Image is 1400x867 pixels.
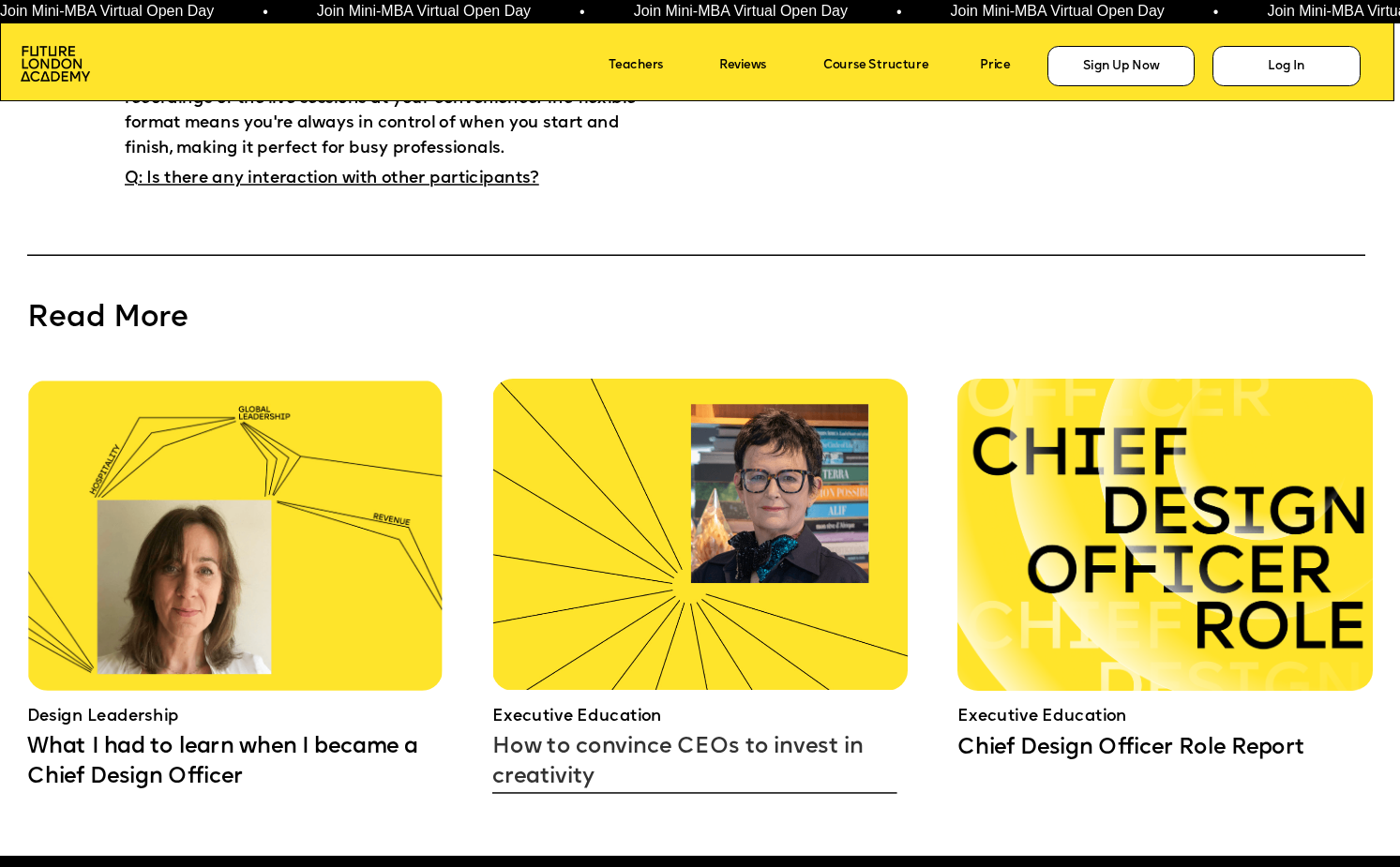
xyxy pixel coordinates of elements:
a: Executive Education [957,702,1373,734]
span: • [893,5,898,20]
a: Price [980,53,1034,80]
span: • [576,5,581,20]
span: Design Leadership [27,709,179,725]
a: Course Structure [823,53,968,80]
a: How to convince CEOs to invest in creativity [492,732,896,794]
span: • [1210,5,1215,20]
a: What I had to learn when I became a Chief Design Officer [27,732,431,794]
span: Executive Education [492,709,662,725]
a: Reviews [719,53,794,80]
a: Teachers [609,53,697,80]
img: image-aac980e9-41de-4c2d-a048-f29dd30a0068.png [21,46,90,82]
span: • [259,5,264,20]
span: Read more [27,304,188,333]
span: A: No, you can take the course entirely self-paced and watch the recordings of the live sessions ... [125,66,656,156]
a: Chief Design Officer Role Report [957,733,1373,765]
span: Q: Is there any interaction with other participants? [125,170,539,186]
